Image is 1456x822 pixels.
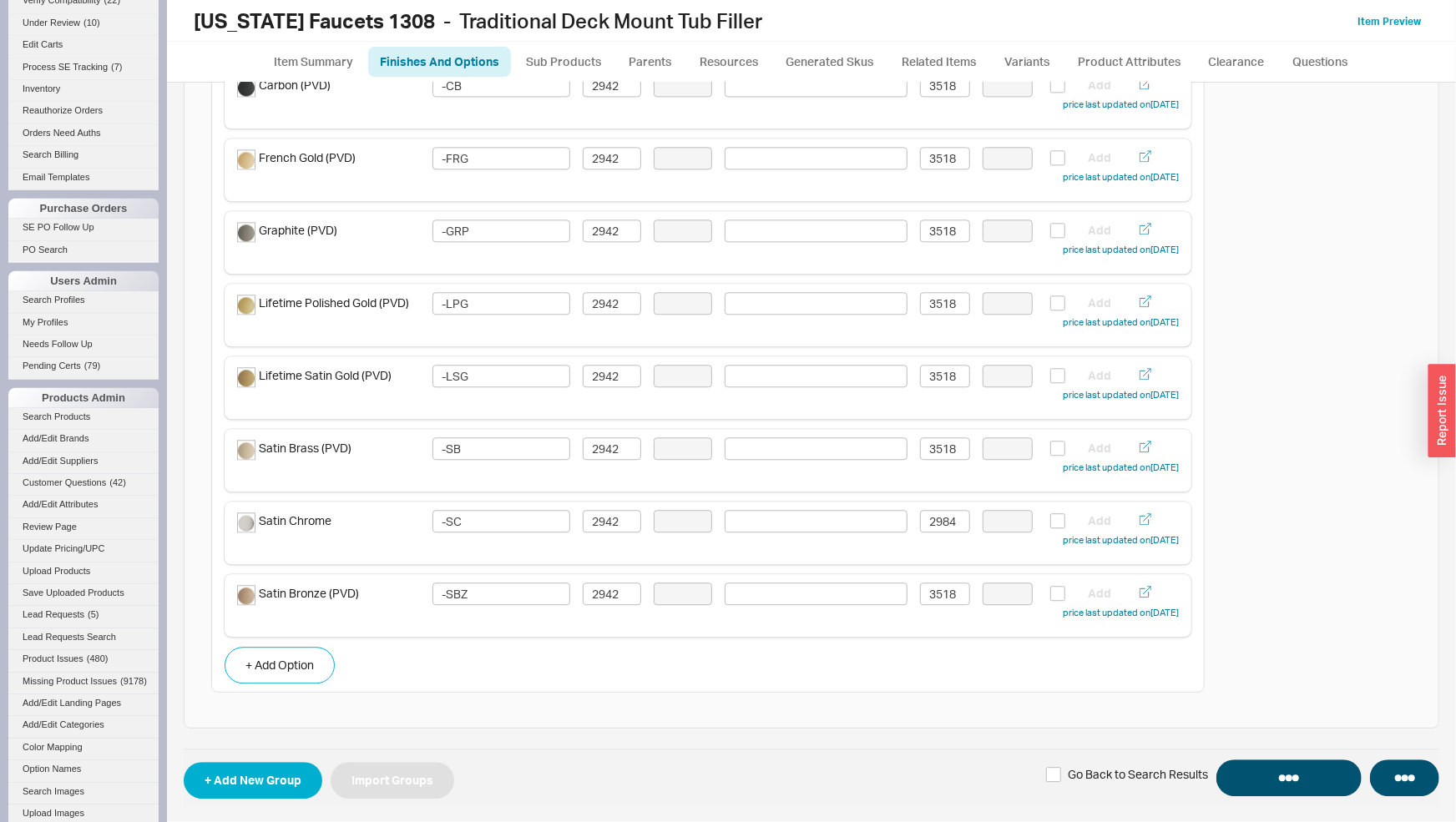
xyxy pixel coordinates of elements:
[583,219,641,242] input: 0
[8,518,159,536] a: Review Page
[514,47,614,77] a: Sub Products
[238,79,255,96] img: carbon_md4jnw.jpg
[8,291,159,309] a: Search Profiles
[351,770,433,790] span: Import Groups
[1046,767,1061,782] input: Go Back to Search Results
[225,211,1191,274] div: Graphite (PVD)Addprice last updated on[DATE]
[583,437,641,460] input: 0
[262,47,365,77] a: Item Summary
[225,502,1191,564] div: Satin ChromeAddprice last updated on[DATE]
[8,673,159,690] a: Missing Product Issues(9178)
[225,66,1191,129] div: Carbon (PVD)Addprice last updated on[DATE]
[1088,149,1111,166] button: Add
[237,512,331,529] div: Satin Chrome
[992,47,1062,77] a: Variants
[1280,47,1361,77] a: Questions
[1088,440,1111,456] button: Add
[583,147,641,169] input: 0
[443,8,451,33] span: -
[237,77,331,93] div: Carbon (PVD)
[8,335,159,353] a: Needs Follow Up
[225,139,1191,201] div: French Gold (PVD)Addprice last updated on[DATE]
[583,365,641,387] input: 0
[1063,316,1179,329] div: price last updated on [DATE]
[8,199,159,219] div: Purchase Orders
[8,760,159,778] a: Option Names
[8,650,159,668] a: Product Issues(480)
[1357,15,1421,28] a: Item Preview
[8,357,159,375] a: Pending Certs(79)
[237,367,392,384] div: Lifetime Satin Gold (PVD)
[8,408,159,426] a: Search Products
[1068,766,1208,783] span: Go Back to Search Results
[774,47,886,77] a: Generated Skus
[111,62,122,72] span: ( 7 )
[1063,171,1179,184] div: price last updated on [DATE]
[245,655,314,675] span: + Add Option
[23,676,117,686] span: Missing Product Issues
[23,653,83,663] span: Product Issues
[225,284,1191,346] div: Lifetime Polished Gold (PVD)Addprice last updated on[DATE]
[237,440,351,456] div: Satin Brass (PVD)
[23,477,106,487] span: Customer Questions
[1063,389,1179,401] div: price last updated on [DATE]
[238,152,255,169] img: french-gold_xrmiet.jpg
[238,442,255,459] img: satin-brass_ps9fo1.jpg
[194,8,435,33] b: [US_STATE] Faucets 1308
[1088,222,1111,239] button: Add
[23,339,93,349] span: Needs Follow Up
[225,647,335,683] button: + Add Option
[8,452,159,470] a: Add/Edit Suppliers
[8,80,159,98] a: Inventory
[237,222,337,239] div: Graphite (PVD)
[88,609,99,619] span: ( 5 )
[205,770,301,790] span: + Add New Group
[687,47,771,77] a: Resources
[8,783,159,800] a: Search Images
[184,762,322,799] button: + Add New Group
[617,47,684,77] a: Parents
[8,14,159,32] a: Under Review(10)
[120,676,147,686] span: ( 9178 )
[8,606,159,623] a: Lead Requests(5)
[238,297,255,314] img: lifetime-polished-gold_spc38t.jpg
[1063,98,1179,111] div: price last updated on [DATE]
[225,356,1191,419] div: Lifetime Satin Gold (PVD)Addprice last updated on[DATE]
[238,515,255,532] img: satin-chrome_omgmau.jpg
[1088,585,1111,602] button: Add
[583,74,641,97] input: 0
[83,18,100,28] span: ( 10 )
[8,271,159,291] div: Users Admin
[8,36,159,53] a: Edit Carts
[8,314,159,331] a: My Profiles
[583,582,641,605] input: 0
[238,224,255,241] img: graphite_ajkoor.jpg
[237,585,359,602] div: Satin Bronze (PVD)
[225,429,1191,492] div: Satin Brass (PVD)Addprice last updated on[DATE]
[1063,607,1179,619] div: price last updated on [DATE]
[459,8,762,33] span: Traditional Deck Mount Tub Filler
[8,694,159,712] a: Add/Edit Landing Pages
[8,219,159,236] a: SE PO Follow Up
[87,653,109,663] span: ( 480 )
[8,716,159,734] a: Add/Edit Categories
[23,609,84,619] span: Lead Requests
[1088,77,1111,93] button: Add
[84,361,101,371] span: ( 79 )
[583,292,641,315] input: 0
[109,477,126,487] span: ( 42 )
[1196,47,1277,77] a: Clearance
[8,169,159,186] a: Email Templates
[8,146,159,164] a: Search Billing
[889,47,988,77] a: Related Items
[8,430,159,447] a: Add/Edit Brands
[331,762,454,799] button: Import Groups
[237,149,356,166] div: French Gold (PVD)
[237,295,409,311] div: Lifetime Polished Gold (PVD)
[8,804,159,822] a: Upload Images
[8,388,159,408] div: Products Admin
[8,584,159,602] a: Save Uploaded Products
[8,102,159,119] a: Reauthorize Orders
[1088,367,1111,384] button: Add
[1063,534,1179,547] div: price last updated on [DATE]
